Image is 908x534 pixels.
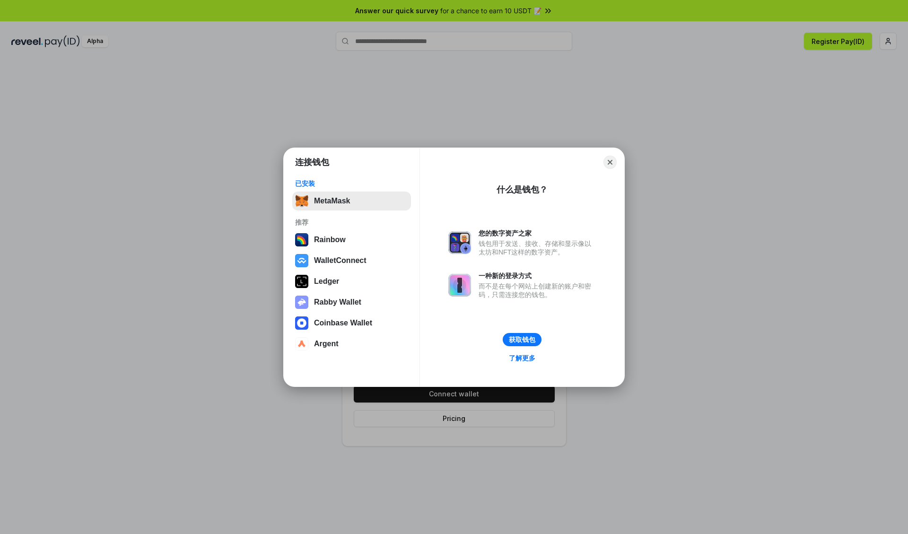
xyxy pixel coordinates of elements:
[295,157,329,168] h1: 连接钱包
[479,282,596,299] div: 而不是在每个网站上创建新的账户和密码，只需连接您的钱包。
[314,256,367,265] div: WalletConnect
[314,197,350,205] div: MetaMask
[479,271,596,280] div: 一种新的登录方式
[479,239,596,256] div: 钱包用于发送、接收、存储和显示像以太坊和NFT这样的数字资产。
[292,293,411,312] button: Rabby Wallet
[292,192,411,210] button: MetaMask
[314,298,361,306] div: Rabby Wallet
[295,179,408,188] div: 已安装
[509,335,535,344] div: 获取钱包
[295,316,308,330] img: svg+xml,%3Csvg%20width%3D%2228%22%20height%3D%2228%22%20viewBox%3D%220%200%2028%2028%22%20fill%3D...
[497,184,548,195] div: 什么是钱包？
[503,333,541,346] button: 获取钱包
[314,277,339,286] div: Ledger
[295,194,308,208] img: svg+xml,%3Csvg%20fill%3D%22none%22%20height%3D%2233%22%20viewBox%3D%220%200%2035%2033%22%20width%...
[295,233,308,246] img: svg+xml,%3Csvg%20width%3D%22120%22%20height%3D%22120%22%20viewBox%3D%220%200%20120%20120%22%20fil...
[292,251,411,270] button: WalletConnect
[509,354,535,362] div: 了解更多
[314,340,339,348] div: Argent
[314,319,372,327] div: Coinbase Wallet
[292,314,411,333] button: Coinbase Wallet
[295,296,308,309] img: svg+xml,%3Csvg%20xmlns%3D%22http%3A%2F%2Fwww.w3.org%2F2000%2Fsvg%22%20fill%3D%22none%22%20viewBox...
[603,156,617,169] button: Close
[314,236,346,244] div: Rainbow
[479,229,596,237] div: 您的数字资产之家
[295,254,308,267] img: svg+xml,%3Csvg%20width%3D%2228%22%20height%3D%2228%22%20viewBox%3D%220%200%2028%2028%22%20fill%3D...
[292,334,411,353] button: Argent
[295,275,308,288] img: svg+xml,%3Csvg%20xmlns%3D%22http%3A%2F%2Fwww.w3.org%2F2000%2Fsvg%22%20width%3D%2228%22%20height%3...
[295,337,308,350] img: svg+xml,%3Csvg%20width%3D%2228%22%20height%3D%2228%22%20viewBox%3D%220%200%2028%2028%22%20fill%3D...
[503,352,541,364] a: 了解更多
[295,218,408,227] div: 推荐
[292,230,411,249] button: Rainbow
[292,272,411,291] button: Ledger
[448,231,471,254] img: svg+xml,%3Csvg%20xmlns%3D%22http%3A%2F%2Fwww.w3.org%2F2000%2Fsvg%22%20fill%3D%22none%22%20viewBox...
[448,274,471,297] img: svg+xml,%3Csvg%20xmlns%3D%22http%3A%2F%2Fwww.w3.org%2F2000%2Fsvg%22%20fill%3D%22none%22%20viewBox...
